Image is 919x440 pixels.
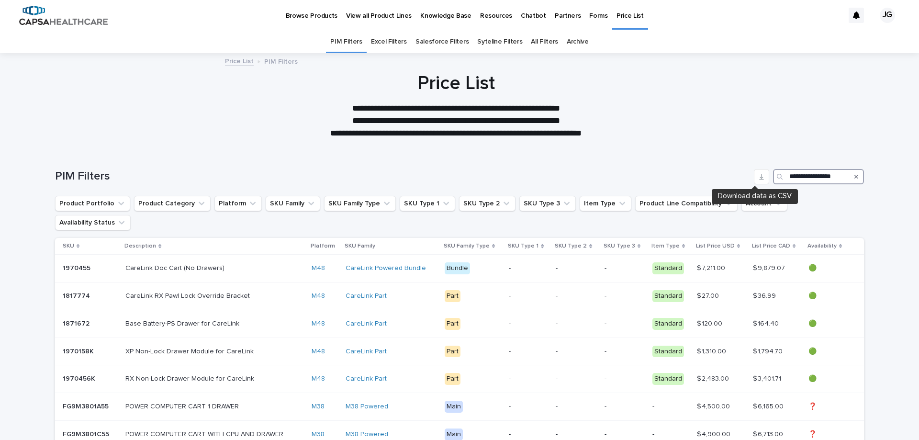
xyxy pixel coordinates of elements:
p: Availability [807,241,837,251]
p: - [509,292,548,300]
p: Platform [311,241,335,251]
p: - [652,403,689,411]
tr: FG9M3801A55FG9M3801A55 POWER COMPUTER CART 1 DRAWERPOWER COMPUTER CART 1 DRAWER M38 M38 Powered M... [55,393,864,421]
a: M48 [312,348,325,356]
p: FG9M3801C55 [63,429,111,439]
p: FG9M3801A55 [63,401,111,411]
a: CareLink Part [346,320,387,328]
p: - [605,375,645,383]
p: - [556,430,596,439]
p: $ 4,500.00 [697,401,732,411]
p: POWER COMPUTER CART 1 DRAWER [125,401,241,411]
div: Part [445,290,460,302]
a: CareLink Part [346,348,387,356]
p: CareLink Doc Cart (No Drawers) [125,262,226,272]
p: - [509,430,548,439]
a: M48 [312,292,325,300]
button: SKU Type 2 [459,196,516,211]
p: $ 1,310.00 [697,346,728,356]
p: - [556,292,596,300]
div: Part [445,373,460,385]
tr: 19704551970455 CareLink Doc Cart (No Drawers)CareLink Doc Cart (No Drawers) M48 CareLink Powered ... [55,255,864,282]
a: Syteline Filters [477,31,522,53]
div: Standard [652,290,684,302]
input: Search [773,169,864,184]
p: List Price USD [696,241,735,251]
button: Platform [214,196,262,211]
div: Part [445,318,460,330]
a: M38 [312,403,325,411]
p: SKU Type 1 [508,241,538,251]
p: - [509,320,548,328]
p: 🟢 [808,292,849,300]
p: $ 2,483.00 [697,373,731,383]
button: SKU Type 1 [400,196,455,211]
p: - [509,348,548,356]
p: $ 3,401.71 [753,373,783,383]
p: - [605,430,645,439]
p: - [605,292,645,300]
p: SKU Type 2 [555,241,587,251]
tr: 18177741817774 CareLink RX Pawl Lock Override BracketCareLink RX Pawl Lock Override Bracket M48 C... [55,282,864,310]
div: Standard [652,318,684,330]
div: Standard [652,346,684,358]
button: Product Line Compatibility [635,196,738,211]
div: Standard [652,373,684,385]
div: Part [445,346,460,358]
p: Description [124,241,156,251]
a: M48 [312,264,325,272]
p: - [652,430,689,439]
p: $ 1,794.70 [753,346,785,356]
p: SKU Family [345,241,375,251]
p: 1970456K [63,373,97,383]
a: M48 [312,375,325,383]
p: PIM Filters [264,56,298,66]
div: Main [445,401,463,413]
p: - [556,264,596,272]
p: 1817774 [63,290,92,300]
p: $ 36.99 [753,290,778,300]
h1: Price List [222,72,691,95]
p: $ 4,900.00 [697,429,732,439]
p: RX Non-Lock Drawer Module for CareLink [125,373,256,383]
div: Bundle [445,262,470,274]
p: List Price CAD [752,241,790,251]
p: - [509,375,548,383]
button: Account [741,196,787,211]
a: CareLink Powered Bundle [346,264,426,272]
button: Item Type [580,196,631,211]
tr: 1970158K1970158K XP Non-Lock Drawer Module for CareLinkXP Non-Lock Drawer Module for CareLink M48... [55,338,864,365]
p: 1970455 [63,262,92,272]
button: SKU Family Type [324,196,396,211]
a: M38 Powered [346,430,388,439]
p: - [509,264,548,272]
p: POWER COMPUTER CART WITH CPU AND DRAWER [125,429,285,439]
p: Base Battery-PS Drawer for CareLink [125,318,241,328]
p: - [556,375,596,383]
p: - [556,320,596,328]
p: CareLink RX Pawl Lock Override Bracket [125,290,252,300]
p: - [605,264,645,272]
h1: PIM Filters [55,169,750,183]
p: $ 164.40 [753,318,781,328]
p: $ 6,165.00 [753,401,785,411]
a: CareLink Part [346,375,387,383]
a: Archive [567,31,589,53]
a: M38 [312,430,325,439]
a: CareLink Part [346,292,387,300]
p: 1970158K [63,346,96,356]
p: - [556,348,596,356]
p: 🟢 [808,348,849,356]
p: Item Type [651,241,680,251]
p: $ 120.00 [697,318,724,328]
tr: 18716721871672 Base Battery-PS Drawer for CareLinkBase Battery-PS Drawer for CareLink M48 CareLin... [55,310,864,338]
p: 1871672 [63,318,91,328]
a: All Filters [531,31,558,53]
p: SKU Family Type [444,241,490,251]
button: SKU Family [266,196,320,211]
p: ❓ [808,403,849,411]
button: Product Category [134,196,211,211]
div: JG [880,8,895,23]
button: Availability Status [55,215,131,230]
p: 🟢 [808,264,849,272]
